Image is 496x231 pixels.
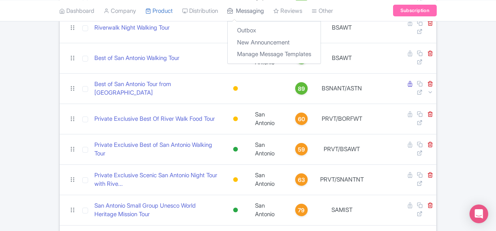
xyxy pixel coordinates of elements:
[232,113,239,125] div: Building
[298,145,305,154] span: 59
[228,48,321,60] a: Manage Message Templates
[298,206,305,215] span: 79
[94,23,170,32] a: Riverwalk Night Walking Tour
[298,115,305,123] span: 60
[94,115,215,123] a: Private Exclusive Best Of River Walk Food Tour
[469,205,488,223] div: Open Intercom Messenger
[317,73,367,104] td: BSNANT/ASTN
[298,176,305,184] span: 63
[289,173,314,186] a: 63
[317,195,367,225] td: SAMIST
[317,104,367,134] td: PRVT/BORFWT
[250,104,286,134] td: San Antonio
[317,12,367,43] td: BSAWT
[232,144,239,155] div: Active
[94,201,218,219] a: San Antonio Small Group Unesco World Heritage Mission Tour
[94,54,179,63] a: Best of San Antonio Walking Tour
[289,204,314,216] a: 79
[228,36,321,48] a: New Announcement
[94,80,218,97] a: Best of San Antonio Tour from [GEOGRAPHIC_DATA]
[94,171,218,189] a: Private Exclusive Scenic San Antonio Night Tour with Rive...
[393,5,437,16] a: Subscription
[228,25,321,37] a: Outbox
[298,85,305,93] span: 89
[250,164,286,195] td: San Antonio
[317,164,367,195] td: PRVT/SNANTNT
[289,143,314,155] a: 59
[317,134,367,164] td: PRVT/BSAWT
[289,82,314,95] a: 89
[289,113,314,125] a: 60
[250,134,286,164] td: San Antonio
[317,43,367,73] td: BSAWT
[232,174,239,185] div: Building
[232,205,239,216] div: Active
[232,83,239,94] div: Building
[250,195,286,225] td: San Antonio
[94,141,218,158] a: Private Exclusive Best of San Antonio Walking Tour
